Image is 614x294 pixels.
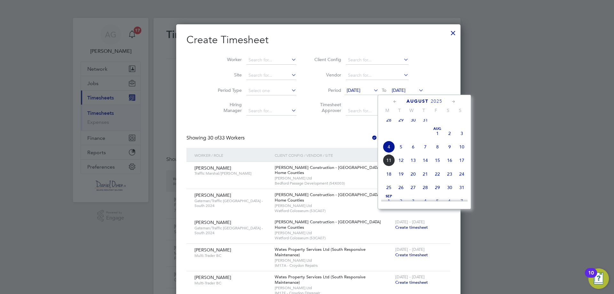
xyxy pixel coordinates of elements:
[380,86,388,94] span: To
[273,148,394,163] div: Client Config / Vendor / Site
[194,198,270,208] span: Gateman/Traffic [GEOGRAPHIC_DATA] - South 2024
[395,247,425,252] span: [DATE] - [DATE]
[588,268,609,289] button: Open Resource Center, 10 new notifications
[213,87,242,93] label: Period Type
[419,168,431,180] span: 21
[275,219,381,230] span: [PERSON_NAME] Construction - [GEOGRAPHIC_DATA] Home Counties
[419,195,431,207] span: 4
[405,107,418,113] span: W
[275,235,392,241] span: Watford Colosseum (53CA07)
[246,71,296,80] input: Search for...
[395,181,407,194] span: 26
[454,107,466,113] span: S
[275,285,392,290] span: [PERSON_NAME] Ltd
[194,281,270,286] span: Multi-Trader BC
[456,195,468,207] span: 7
[430,107,442,113] span: F
[381,107,393,113] span: M
[456,181,468,194] span: 31
[275,165,381,176] span: [PERSON_NAME] Construction - [GEOGRAPHIC_DATA] Home Counties
[444,168,456,180] span: 23
[275,203,392,208] span: [PERSON_NAME] Ltd
[194,226,270,235] span: Gateman/Traffic [GEOGRAPHIC_DATA] - South 2024
[213,57,242,62] label: Worker
[383,141,395,153] span: 4
[312,87,341,93] label: Period
[312,102,341,113] label: Timesheet Approver
[383,181,395,194] span: 25
[407,154,419,166] span: 13
[383,168,395,180] span: 18
[407,114,419,126] span: 30
[213,72,242,78] label: Site
[193,148,273,163] div: Worker / Role
[186,33,450,47] h2: Create Timesheet
[194,171,270,176] span: Traffic Marshal/[PERSON_NAME]
[393,107,405,113] span: T
[431,127,444,131] span: Aug
[346,56,409,65] input: Search for...
[346,107,409,115] input: Search for...
[383,195,395,198] span: Sep
[275,247,366,258] span: Wates Property Services Ltd (South Responsive Maintenance)
[395,114,407,126] span: 29
[246,86,296,95] input: Select one
[431,181,444,194] span: 29
[444,141,456,153] span: 9
[194,253,270,258] span: Multi-Trader BC
[275,176,392,181] span: [PERSON_NAME] Ltd
[395,141,407,153] span: 5
[419,181,431,194] span: 28
[246,107,296,115] input: Search for...
[456,168,468,180] span: 24
[444,127,456,139] span: 2
[275,181,392,186] span: Bedford Passage Development (54X003)
[395,252,428,258] span: Create timesheet
[383,114,395,126] span: 28
[431,99,442,104] span: 2025
[419,141,431,153] span: 7
[312,72,341,78] label: Vendor
[194,274,231,280] span: [PERSON_NAME]
[371,135,436,141] label: Hide created timesheets
[312,57,341,62] label: Client Config
[444,181,456,194] span: 30
[275,192,381,203] span: [PERSON_NAME] Construction - [GEOGRAPHIC_DATA] Home Counties
[419,114,431,126] span: 31
[392,87,405,93] span: [DATE]
[588,273,594,281] div: 10
[456,141,468,153] span: 10
[444,154,456,166] span: 16
[208,135,219,141] span: 30 of
[431,141,444,153] span: 8
[275,263,392,268] span: IM17A - Croydon Repairs
[395,274,425,280] span: [DATE] - [DATE]
[346,71,409,80] input: Search for...
[194,165,231,171] span: [PERSON_NAME]
[194,247,231,253] span: [PERSON_NAME]
[407,168,419,180] span: 20
[395,280,428,285] span: Create timesheet
[194,219,231,225] span: [PERSON_NAME]
[383,154,395,166] span: 11
[275,258,392,263] span: [PERSON_NAME] Ltd
[395,154,407,166] span: 12
[419,154,431,166] span: 14
[246,56,296,65] input: Search for...
[208,135,245,141] span: 33 Workers
[407,195,419,207] span: 3
[347,87,360,93] span: [DATE]
[456,154,468,166] span: 17
[431,168,444,180] span: 22
[418,107,430,113] span: T
[431,127,444,139] span: 1
[275,208,392,213] span: Watford Colosseum (53CA07)
[444,195,456,207] span: 6
[431,195,444,207] span: 5
[406,99,429,104] span: August
[213,102,242,113] label: Hiring Manager
[442,107,454,113] span: S
[456,127,468,139] span: 3
[275,230,392,235] span: [PERSON_NAME] Ltd
[275,274,366,285] span: Wates Property Services Ltd (South Responsive Maintenance)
